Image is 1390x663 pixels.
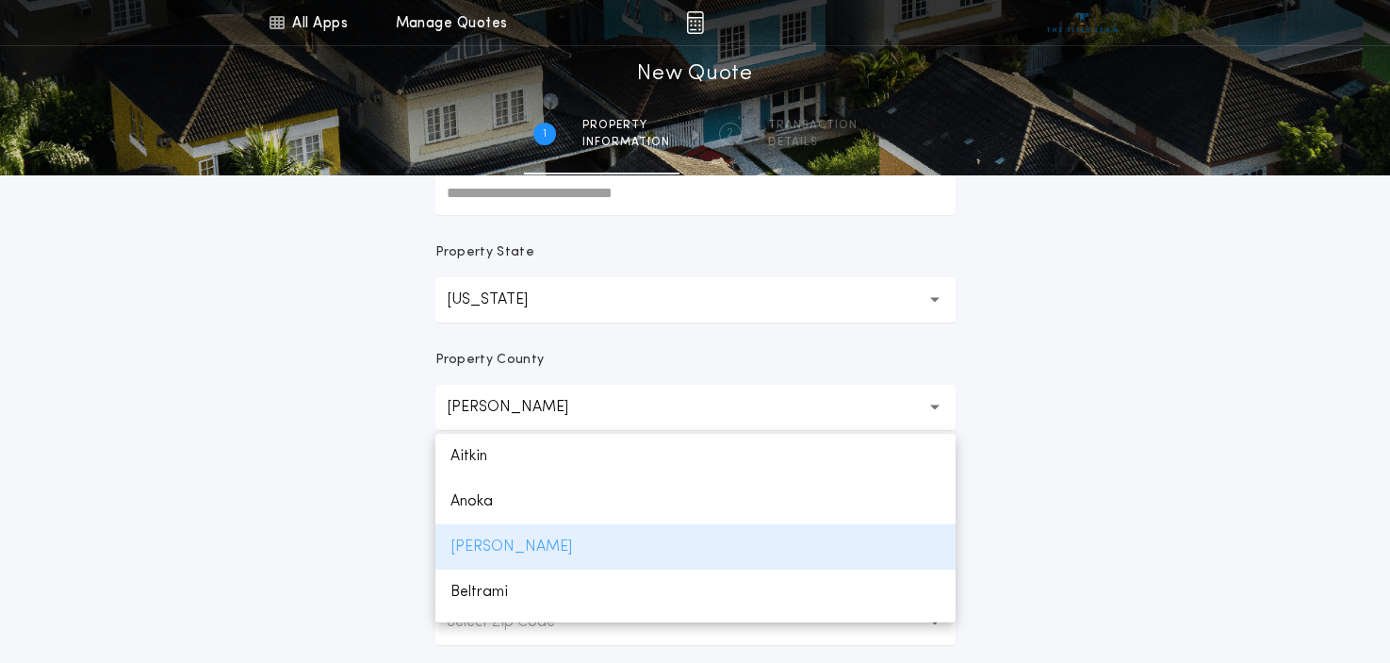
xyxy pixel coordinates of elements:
img: img [686,11,704,34]
p: Aitkin [435,434,956,479]
p: [PERSON_NAME] [435,524,956,570]
button: Select Zip Code [435,600,956,645]
p: Select Zip Code [447,611,585,634]
p: Beltrami [435,570,956,615]
button: [PERSON_NAME] [435,385,956,430]
h2: 1 [543,126,547,141]
p: Property State [435,243,534,262]
ul: [PERSON_NAME] [435,434,956,622]
h1: New Quote [637,59,752,90]
span: details [768,135,858,150]
button: [US_STATE] [435,277,956,323]
p: Anoka [435,479,956,524]
img: vs-icon [1047,13,1118,32]
p: [PERSON_NAME] [447,396,598,419]
span: information [582,135,670,150]
span: Transaction [768,118,858,133]
span: Property [582,118,670,133]
h2: 2 [727,126,733,141]
p: [US_STATE] [447,289,558,311]
p: [PERSON_NAME] [435,615,956,660]
p: Property County [435,351,545,370]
